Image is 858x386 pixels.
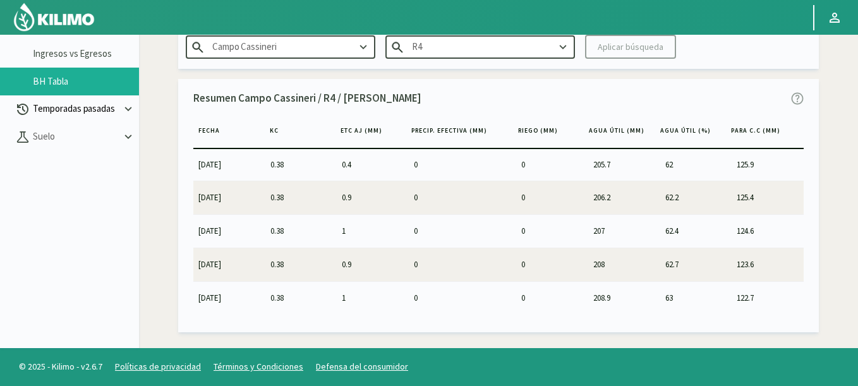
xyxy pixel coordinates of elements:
[588,215,660,248] td: 207
[660,215,732,248] td: 62.4
[513,121,584,148] th: Riego (MM)
[193,181,265,214] td: [DATE]
[193,215,265,248] td: [DATE]
[33,76,139,87] a: BH Tabla
[409,181,516,214] td: 0
[337,148,409,181] td: 0.4
[265,282,337,315] td: 0.38
[584,121,655,148] th: Agua útil (MM)
[726,121,797,148] th: Para C.C (MM)
[588,148,660,181] td: 205.7
[732,181,804,214] td: 125.4
[337,215,409,248] td: 1
[193,121,265,148] th: Fecha
[193,282,265,315] td: [DATE]
[409,215,516,248] td: 0
[316,361,408,372] a: Defensa del consumidor
[732,282,804,315] td: 122.7
[516,248,588,281] td: 0
[265,148,337,181] td: 0.38
[660,248,732,281] td: 62.7
[115,361,201,372] a: Políticas de privacidad
[588,248,660,281] td: 208
[655,121,727,148] th: Agua Útil (%)
[265,248,337,281] td: 0.38
[516,181,588,214] td: 0
[732,148,804,181] td: 125.9
[214,361,303,372] a: Términos y Condiciones
[337,181,409,214] td: 0.9
[193,90,421,107] p: Resumen Campo Cassineri / R4 / [PERSON_NAME]
[193,248,265,281] td: [DATE]
[193,148,265,181] td: [DATE]
[660,181,732,214] td: 62.2
[265,215,337,248] td: 0.38
[186,35,375,59] input: Escribe para buscar
[516,282,588,315] td: 0
[516,215,588,248] td: 0
[732,215,804,248] td: 124.6
[660,148,732,181] td: 62
[385,35,575,59] input: Escribe para buscar
[660,282,732,315] td: 63
[30,130,121,144] p: Suelo
[13,360,109,373] span: © 2025 - Kilimo - v2.6.7
[13,2,95,32] img: Kilimo
[588,181,660,214] td: 206.2
[30,102,121,116] p: Temporadas pasadas
[335,121,406,148] th: ETc aj (MM)
[265,181,337,214] td: 0.38
[337,248,409,281] td: 0.9
[337,282,409,315] td: 1
[33,48,139,59] a: Ingresos vs Egresos
[265,121,335,148] th: KC
[516,148,588,181] td: 0
[732,248,804,281] td: 123.6
[406,121,513,148] th: Precip. Efectiva (MM)
[409,248,516,281] td: 0
[409,148,516,181] td: 0
[409,282,516,315] td: 0
[588,282,660,315] td: 208.9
